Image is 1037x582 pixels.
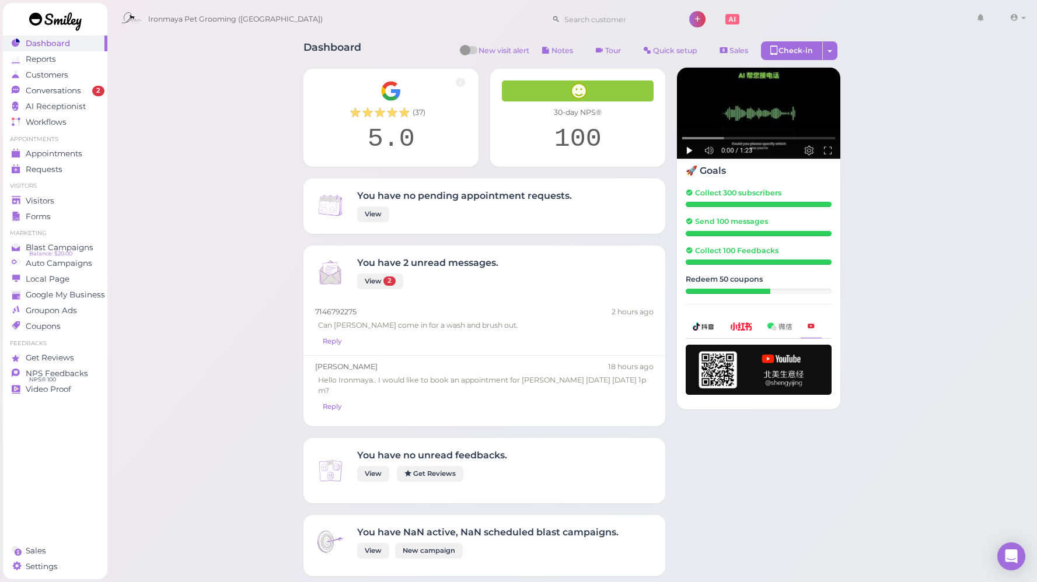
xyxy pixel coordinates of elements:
a: Requests [3,162,107,177]
span: Conversations [26,86,81,96]
a: View [357,466,389,482]
div: 7146792275 [315,307,654,317]
div: 5.0 [315,124,467,155]
img: Inbox [315,455,345,486]
img: youtube-h-92280983ece59b2848f85fc261e8ffad.png [686,345,832,395]
a: Get Reviews [397,466,463,482]
a: Reports [3,51,107,67]
span: Appointments [26,149,82,159]
span: Ironmaya Pet Grooming ([GEOGRAPHIC_DATA]) [148,3,323,36]
div: Can [PERSON_NAME] come in for a wash and brush out. [315,317,654,334]
span: Sales [26,546,46,556]
h5: Collect 300 subscribers [686,188,832,197]
div: [PERSON_NAME] [315,362,654,372]
a: New campaign [395,543,463,559]
div: 100 [502,124,654,155]
h5: Send 100 messages [686,217,832,226]
span: Google My Business [26,290,105,300]
span: 2 [383,276,396,286]
span: Local Page [26,274,69,284]
div: 08/29 07:25am [612,307,654,317]
a: Visitors [3,193,107,209]
li: Appointments [3,135,107,143]
a: Groupon Ads [3,303,107,318]
span: Reports [26,54,56,64]
button: Notes [532,41,583,60]
a: Tour [586,41,631,60]
a: Sales [710,41,758,60]
li: Marketing [3,229,107,237]
a: Video Proof [3,381,107,397]
a: Quick setup [634,41,707,60]
div: Open Intercom Messenger [997,542,1025,570]
input: Search customer [560,10,673,29]
img: wechat-a99521bb4f7854bbf8f190d1356e2cdb.png [767,322,792,330]
a: Reply [315,334,349,349]
div: Hello Ironmaya.. I would like to book an appointment for [PERSON_NAME] [DATE] [DATE] 1pm? [315,372,654,399]
img: Inbox [315,257,345,288]
a: NPS Feedbacks NPS® 100 [3,366,107,381]
span: Workflows [26,117,67,127]
a: Google My Business [3,287,107,303]
a: Forms [3,209,107,225]
a: Sales [3,543,107,559]
h5: Collect 100 Feedbacks [686,246,832,255]
a: Settings [3,559,107,574]
h5: Redeem 50 coupons [686,275,832,283]
img: Google__G__Logo-edd0e34f60d7ca4a2f4ece79cff21ae3.svg [380,80,401,101]
a: Conversations 2 [3,83,107,99]
span: Dashboard [26,38,70,48]
h4: 🚀 Goals [686,165,832,176]
span: NPS® 100 [29,375,56,384]
span: Requests [26,164,62,174]
span: Video Proof [26,384,71,394]
a: Workflows [3,114,107,130]
span: Groupon Ads [26,306,77,315]
a: Auto Campaigns [3,255,107,271]
a: Reply [315,399,349,415]
span: Coupons [26,321,61,331]
span: Customers [26,70,68,80]
span: Balance: $20.00 [29,249,72,258]
a: Appointments [3,146,107,162]
span: Get Reviews [26,353,74,363]
span: ( 37 ) [413,107,425,118]
span: Auto Campaigns [26,258,92,268]
div: 08/28 03:54pm [608,362,654,372]
h4: You have NaN active, NaN scheduled blast campaigns. [357,527,619,538]
a: View [357,206,389,222]
li: Feedbacks [3,339,107,348]
div: 29 [686,289,770,294]
span: Blast Campaigns [26,243,93,253]
span: Settings [26,562,58,572]
img: Inbox [315,190,345,220]
img: AI receptionist [677,68,840,159]
a: Get Reviews [3,350,107,366]
a: Blast Campaigns Balance: $20.00 [3,240,107,255]
span: NPS Feedbacks [26,369,88,378]
li: Visitors [3,182,107,190]
span: New visit alert [479,45,529,63]
span: Sales [729,46,748,55]
a: Customers [3,67,107,83]
img: xhs-786d23addd57f6a2be217d5a65f4ab6b.png [730,322,752,330]
img: Inbox [315,527,345,557]
h1: Dashboard [303,41,361,63]
img: douyin-2727e60b7b0d5d1bbe969c21619e8014.png [693,322,715,331]
h4: You have no unread feedbacks. [357,450,507,461]
div: 30-day NPS® [502,107,654,118]
a: AI Receptionist [3,99,107,114]
a: View [357,543,389,559]
div: Check-in [761,41,823,60]
a: Coupons [3,318,107,334]
span: 2 [92,86,104,96]
a: Dashboard [3,36,107,51]
h4: You have no pending appointment requests. [357,190,572,201]
span: AI Receptionist [26,101,86,111]
h4: You have 2 unread messages. [357,257,498,268]
a: Local Page [3,271,107,287]
span: Visitors [26,196,54,206]
span: Forms [26,212,51,222]
a: View 2 [357,274,403,289]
